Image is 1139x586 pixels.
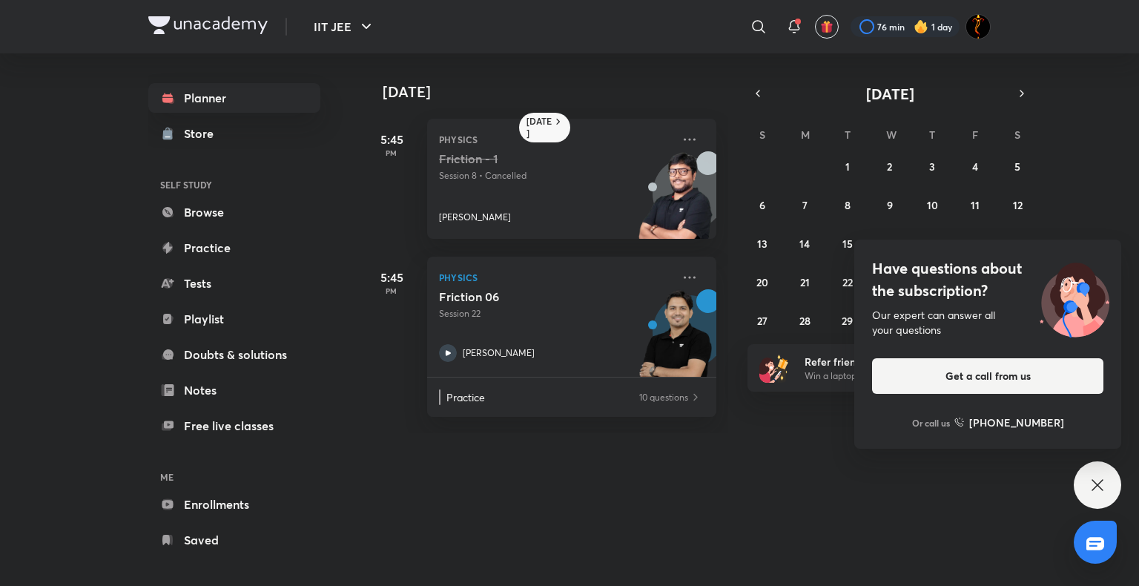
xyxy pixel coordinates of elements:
[362,286,421,295] p: PM
[1012,237,1023,251] abbr: July 19, 2025
[690,389,701,405] img: Practice available
[439,307,672,320] p: Session 22
[148,119,320,148] a: Store
[845,159,850,174] abbr: July 1, 2025
[1006,154,1029,178] button: July 5, 2025
[439,151,624,166] h5: Friction - 1
[929,128,935,142] abbr: Thursday
[768,83,1011,104] button: [DATE]
[148,340,320,369] a: Doubts & solutions
[1006,231,1029,255] button: July 19, 2025
[969,415,1064,430] h6: [PHONE_NUMBER]
[750,309,774,332] button: July 27, 2025
[842,314,853,328] abbr: July 29, 2025
[439,289,624,304] h5: Friction 06
[970,237,980,251] abbr: July 18, 2025
[362,148,421,157] p: PM
[802,198,808,212] abbr: July 7, 2025
[836,309,859,332] button: July 29, 2025
[887,159,892,174] abbr: July 2, 2025
[963,154,987,178] button: July 4, 2025
[878,231,902,255] button: July 16, 2025
[439,169,672,182] p: Session 8 • Cancelled
[887,198,893,212] abbr: July 9, 2025
[635,151,716,254] img: unacademy
[971,198,980,212] abbr: July 11, 2025
[635,289,716,392] img: unacademy
[845,128,851,142] abbr: Tuesday
[793,270,816,294] button: July 21, 2025
[439,269,672,286] p: Physics
[872,358,1103,394] button: Get a call from us
[1014,159,1020,174] abbr: July 5, 2025
[799,314,810,328] abbr: July 28, 2025
[184,125,222,142] div: Store
[756,275,768,289] abbr: July 20, 2025
[1014,128,1020,142] abbr: Saturday
[148,464,320,490] h6: ME
[148,375,320,405] a: Notes
[886,128,897,142] abbr: Wednesday
[757,237,767,251] abbr: July 13, 2025
[928,237,937,251] abbr: July 17, 2025
[842,275,853,289] abbr: July 22, 2025
[920,154,944,178] button: July 3, 2025
[954,415,1064,430] a: [PHONE_NUMBER]
[963,231,987,255] button: July 18, 2025
[885,237,895,251] abbr: July 16, 2025
[920,231,944,255] button: July 17, 2025
[805,354,987,369] h6: Refer friends
[362,131,421,148] h5: 5:45
[639,389,688,405] p: 10 questions
[1006,193,1029,217] button: July 12, 2025
[148,172,320,197] h6: SELF STUDY
[148,233,320,263] a: Practice
[463,346,535,360] p: [PERSON_NAME]
[759,198,765,212] abbr: July 6, 2025
[793,231,816,255] button: July 14, 2025
[929,159,935,174] abbr: July 3, 2025
[820,20,833,33] img: avatar
[148,525,320,555] a: Saved
[750,231,774,255] button: July 13, 2025
[793,193,816,217] button: July 7, 2025
[878,154,902,178] button: July 2, 2025
[912,416,950,429] p: Or call us
[759,353,789,383] img: referral
[383,83,731,101] h4: [DATE]
[914,19,928,34] img: streak
[801,128,810,142] abbr: Monday
[148,304,320,334] a: Playlist
[148,16,268,38] a: Company Logo
[439,131,672,148] p: Physics
[1013,198,1023,212] abbr: July 12, 2025
[446,389,638,405] p: Practice
[757,314,767,328] abbr: July 27, 2025
[965,14,991,39] img: Sarveshwar Jha
[148,490,320,519] a: Enrollments
[920,193,944,217] button: July 10, 2025
[526,116,552,139] h6: [DATE]
[148,411,320,441] a: Free live classes
[845,198,851,212] abbr: July 8, 2025
[759,128,765,142] abbr: Sunday
[836,154,859,178] button: July 1, 2025
[750,270,774,294] button: July 20, 2025
[927,198,938,212] abbr: July 10, 2025
[972,159,978,174] abbr: July 4, 2025
[800,275,810,289] abbr: July 21, 2025
[148,269,320,298] a: Tests
[872,257,1103,302] h4: Have questions about the subscription?
[815,15,839,39] button: avatar
[866,84,914,104] span: [DATE]
[805,369,987,383] p: Win a laptop, vouchers & more
[836,193,859,217] button: July 8, 2025
[836,231,859,255] button: July 15, 2025
[972,128,978,142] abbr: Friday
[793,309,816,332] button: July 28, 2025
[305,12,384,42] button: IIT JEE
[750,193,774,217] button: July 6, 2025
[439,211,511,224] p: [PERSON_NAME]
[842,237,853,251] abbr: July 15, 2025
[878,193,902,217] button: July 9, 2025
